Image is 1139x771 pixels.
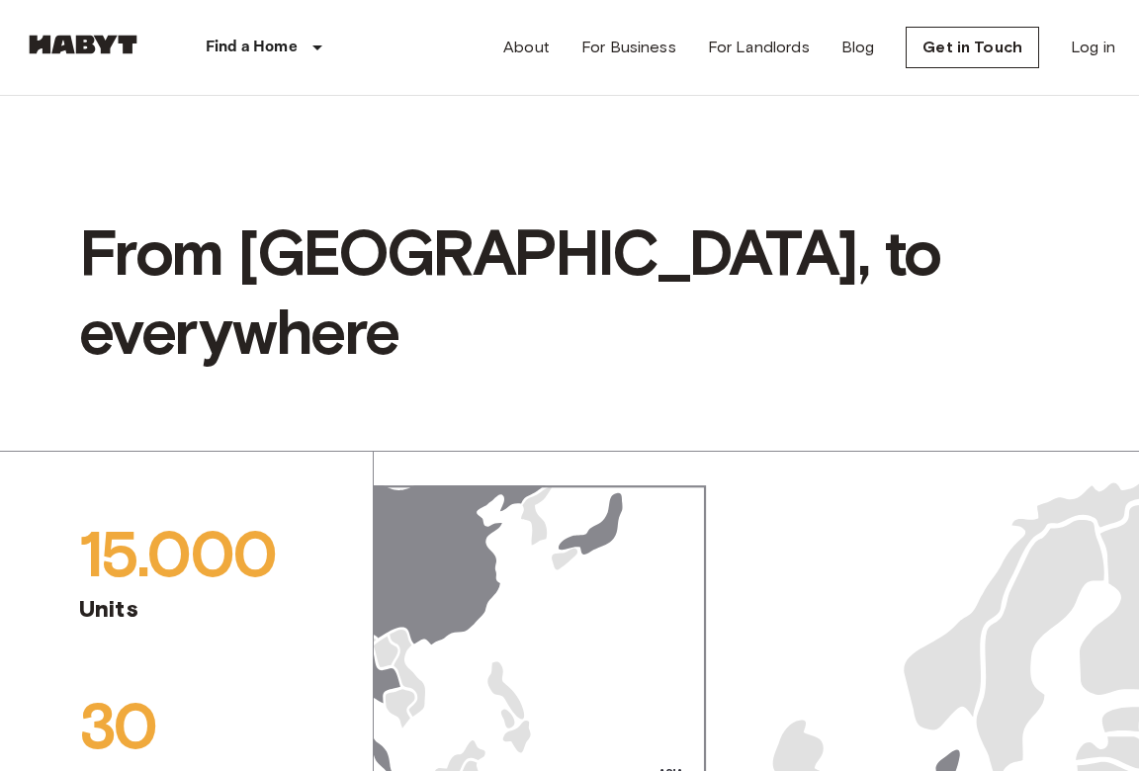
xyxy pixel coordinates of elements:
[79,214,1060,372] span: From [GEOGRAPHIC_DATA], to everywhere
[1071,36,1115,59] a: Log in
[79,687,294,766] span: 30
[503,36,550,59] a: About
[79,594,294,624] span: Units
[581,36,676,59] a: For Business
[708,36,810,59] a: For Landlords
[906,27,1039,68] a: Get in Touch
[841,36,875,59] a: Blog
[24,35,142,54] img: Habyt
[206,36,298,59] p: Find a Home
[79,515,294,594] span: 15.000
